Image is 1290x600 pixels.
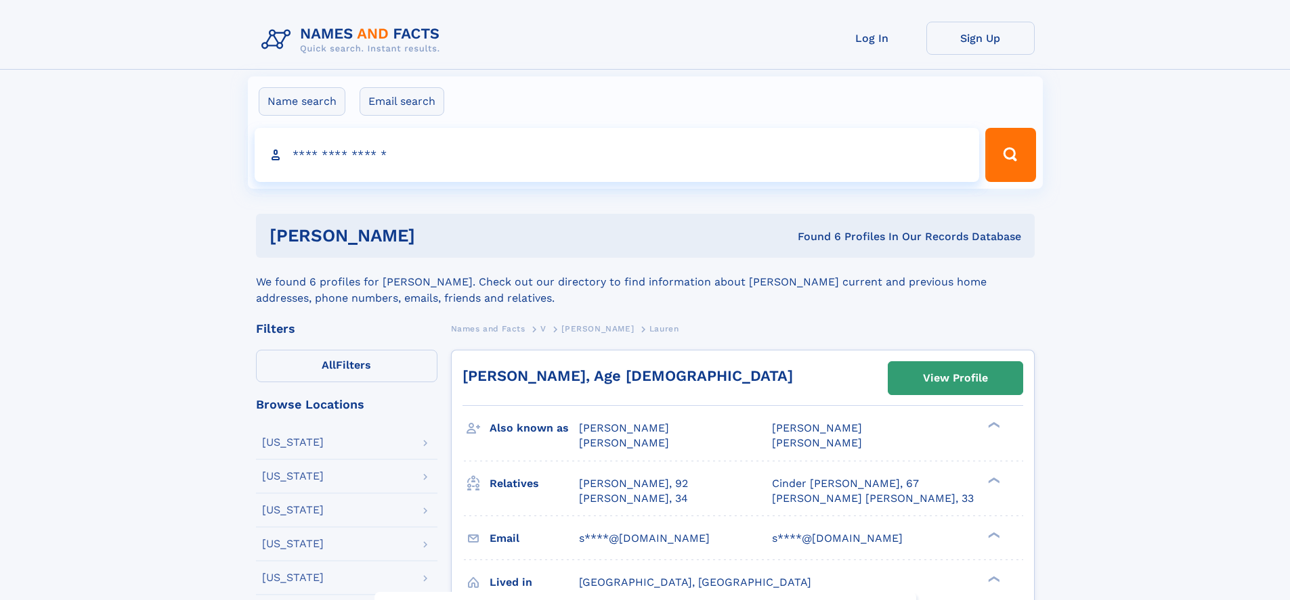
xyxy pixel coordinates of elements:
label: Filters [256,350,437,382]
span: V [540,324,546,333]
a: [PERSON_NAME], 34 [579,491,688,506]
label: Name search [259,87,345,116]
div: [US_STATE] [262,505,324,515]
h3: Also known as [490,417,579,440]
a: [PERSON_NAME] [PERSON_NAME], 33 [772,491,974,506]
div: [US_STATE] [262,471,324,482]
div: Browse Locations [256,398,437,411]
a: [PERSON_NAME], Age [DEMOGRAPHIC_DATA] [463,367,793,384]
div: ❯ [985,530,1001,539]
span: [PERSON_NAME] [561,324,634,333]
img: Logo Names and Facts [256,22,451,58]
div: [US_STATE] [262,572,324,583]
span: [GEOGRAPHIC_DATA], [GEOGRAPHIC_DATA] [579,576,811,589]
div: [US_STATE] [262,437,324,448]
div: Filters [256,323,437,335]
div: ❯ [985,421,1001,430]
h3: Relatives [490,472,579,495]
div: View Profile [923,363,988,394]
div: [US_STATE] [262,538,324,549]
div: ❯ [985,574,1001,583]
span: [PERSON_NAME] [579,421,669,434]
span: [PERSON_NAME] [579,436,669,449]
a: View Profile [888,362,1023,394]
span: [PERSON_NAME] [772,421,862,434]
span: [PERSON_NAME] [772,436,862,449]
a: Log In [818,22,926,55]
label: Email search [360,87,444,116]
h3: Email [490,527,579,550]
span: All [322,359,336,371]
div: We found 6 profiles for [PERSON_NAME]. Check out our directory to find information about [PERSON_... [256,258,1035,306]
button: Search Button [985,128,1035,182]
h3: Lived in [490,571,579,594]
span: Lauren [649,324,679,333]
a: [PERSON_NAME] [561,320,634,337]
a: Names and Facts [451,320,525,337]
input: search input [255,128,980,182]
a: Cinder [PERSON_NAME], 67 [772,476,919,491]
div: Found 6 Profiles In Our Records Database [606,229,1021,244]
a: V [540,320,546,337]
h1: [PERSON_NAME] [270,227,607,244]
a: [PERSON_NAME], 92 [579,476,688,491]
a: Sign Up [926,22,1035,55]
div: ❯ [985,476,1001,484]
